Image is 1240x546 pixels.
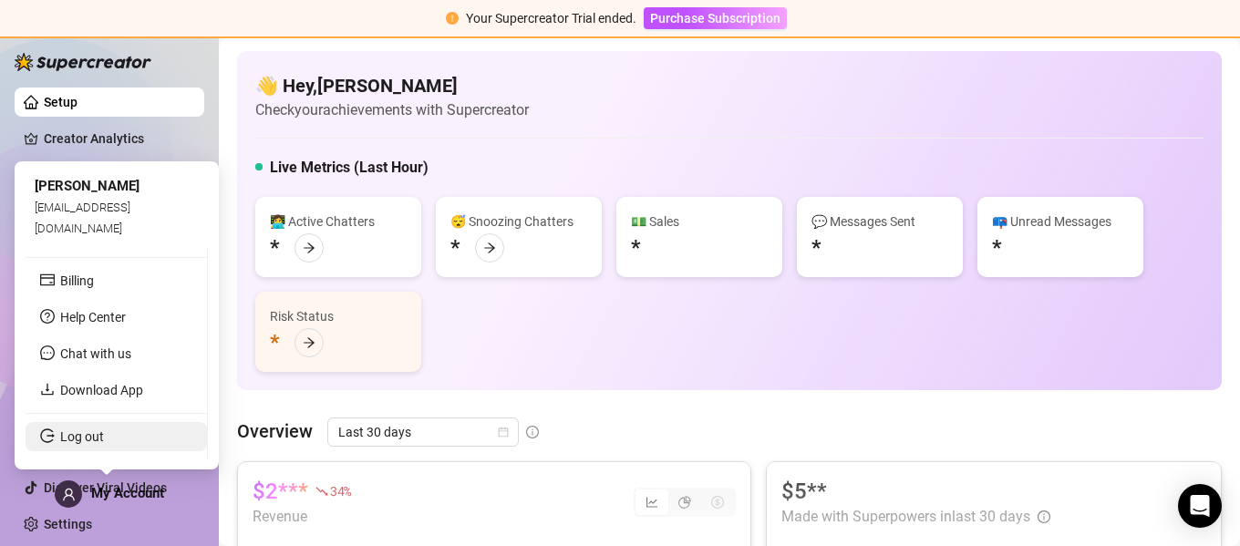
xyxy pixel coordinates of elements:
[44,517,92,531] a: Settings
[26,422,207,451] li: Log out
[526,426,539,438] span: info-circle
[650,11,780,26] span: Purchase Subscription
[270,211,407,232] div: 👩‍💻 Active Chatters
[992,211,1129,232] div: 📪 Unread Messages
[644,11,787,26] a: Purchase Subscription
[483,242,496,254] span: arrow-right
[498,427,509,438] span: calendar
[26,266,207,295] li: Billing
[60,383,143,397] a: Download App
[44,95,77,109] a: Setup
[62,488,76,501] span: user
[60,346,131,361] span: Chat with us
[35,178,139,194] span: [PERSON_NAME]
[631,211,768,232] div: 💵 Sales
[255,98,529,121] article: Check your achievements with Supercreator
[270,157,429,179] h5: Live Metrics (Last Hour)
[338,418,508,446] span: Last 30 days
[40,345,55,360] span: message
[15,53,151,71] img: logo-BBDzfeDw.svg
[644,7,787,29] button: Purchase Subscription
[35,201,130,234] span: [EMAIL_ADDRESS][DOMAIN_NAME]
[811,211,948,232] div: 💬 Messages Sent
[60,273,94,288] a: Billing
[255,73,529,98] h4: 👋 Hey, [PERSON_NAME]
[450,211,587,232] div: 😴 Snoozing Chatters
[44,124,190,153] a: Creator Analytics
[60,429,104,444] a: Log out
[270,306,407,326] div: Risk Status
[44,480,167,495] a: Discover Viral Videos
[446,12,459,25] span: exclamation-circle
[1178,484,1222,528] div: Open Intercom Messenger
[91,485,164,501] span: My Account
[303,242,315,254] span: arrow-right
[303,336,315,349] span: arrow-right
[237,417,313,445] article: Overview
[60,310,126,325] a: Help Center
[466,11,636,26] span: Your Supercreator Trial ended.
